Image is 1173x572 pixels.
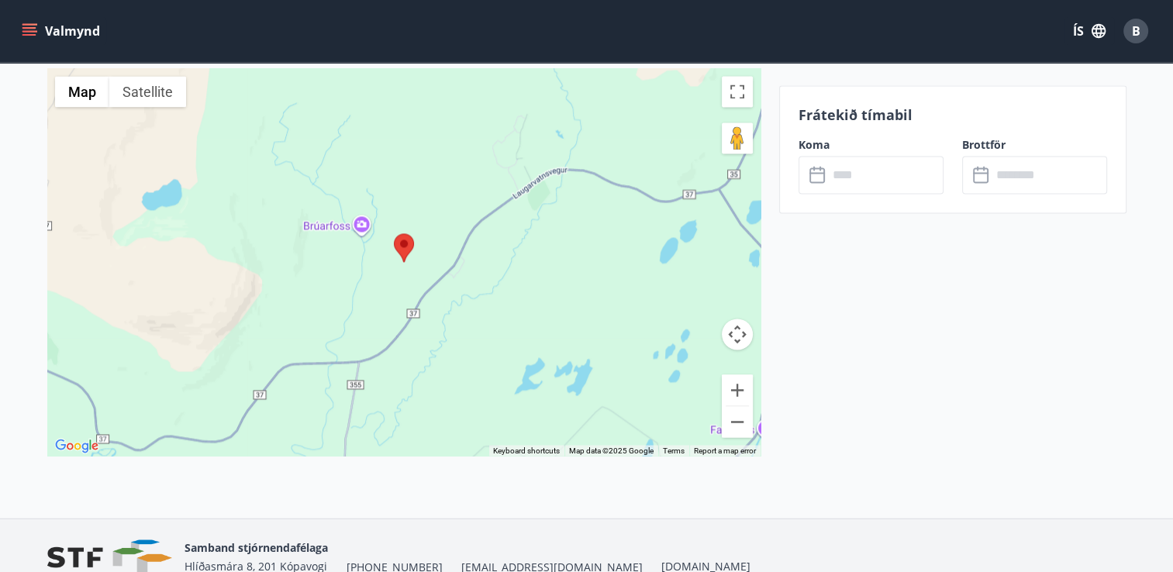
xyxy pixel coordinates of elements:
span: Samband stjórnendafélaga [185,539,328,554]
button: Drag Pegman onto the map to open Street View [722,122,753,153]
img: Google [51,436,102,456]
p: Frátekið tímabil [799,105,1107,125]
a: Terms [663,446,685,454]
button: Zoom in [722,374,753,405]
button: Map camera controls [722,319,753,350]
button: Toggle fullscreen view [722,76,753,107]
label: Koma [799,137,944,153]
button: B [1117,12,1154,50]
span: Map data ©2025 Google [569,446,654,454]
button: Keyboard shortcuts [493,445,560,456]
button: Show satellite imagery [109,76,186,107]
button: menu [19,17,106,45]
button: Show street map [55,76,109,107]
a: Open this area in Google Maps (opens a new window) [51,436,102,456]
a: Report a map error [694,446,756,454]
button: Zoom out [722,406,753,437]
label: Brottför [962,137,1107,153]
span: B [1132,22,1140,40]
button: ÍS [1064,17,1114,45]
